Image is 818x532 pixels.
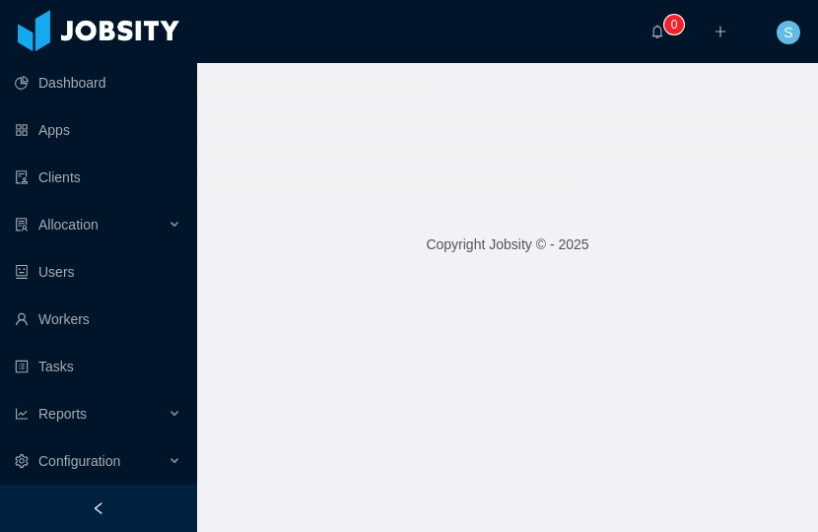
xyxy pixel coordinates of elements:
[15,63,181,102] a: icon: pie-chartDashboard
[38,217,99,233] span: Allocation
[15,252,181,292] a: icon: robotUsers
[197,211,818,279] footer: Copyright Jobsity © - 2025
[664,15,684,34] sup: 0
[15,218,29,232] i: icon: solution
[15,454,29,468] i: icon: setting
[15,299,181,339] a: icon: userWorkers
[650,25,664,38] i: icon: bell
[38,453,120,469] span: Configuration
[714,25,727,38] i: icon: plus
[15,347,181,386] a: icon: profileTasks
[15,407,29,421] i: icon: line-chart
[15,110,181,150] a: icon: appstoreApps
[784,21,792,44] span: S
[38,406,87,422] span: Reports
[15,158,181,197] a: icon: auditClients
